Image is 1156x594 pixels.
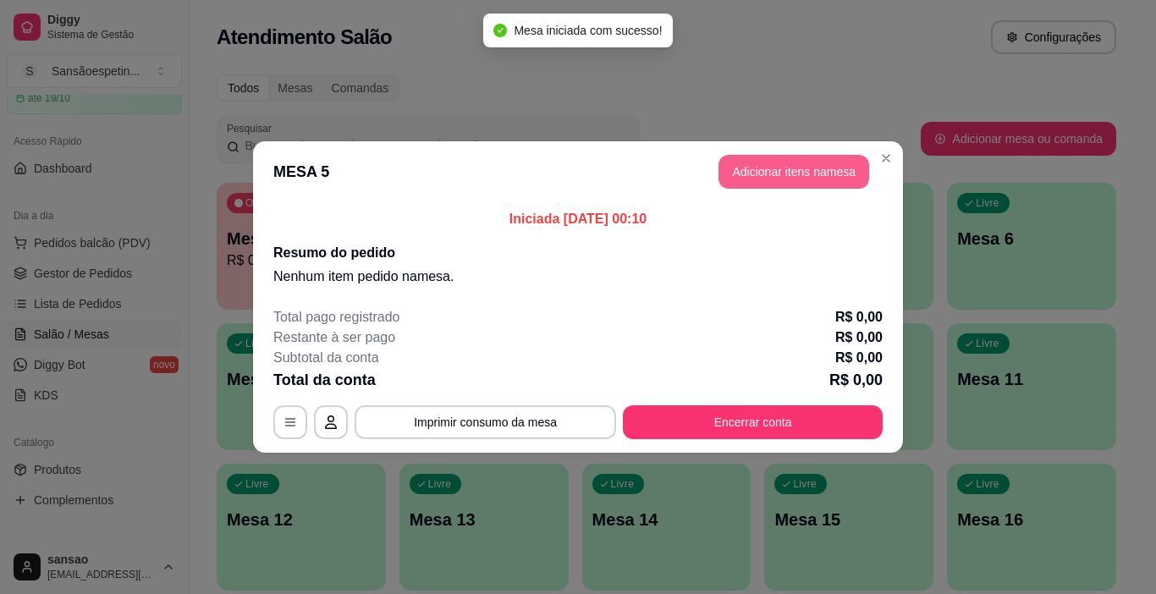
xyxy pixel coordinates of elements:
p: R$ 0,00 [835,348,883,368]
p: Nenhum item pedido na mesa . [273,267,883,287]
span: Mesa iniciada com sucesso! [514,24,662,37]
button: Imprimir consumo da mesa [355,405,616,439]
h2: Resumo do pedido [273,243,883,263]
p: Iniciada [DATE] 00:10 [273,209,883,229]
p: Restante à ser pago [273,327,395,348]
button: Encerrar conta [623,405,883,439]
button: Adicionar itens namesa [718,155,869,189]
button: Close [873,145,900,172]
header: MESA 5 [253,141,903,202]
p: Subtotal da conta [273,348,379,368]
p: R$ 0,00 [835,327,883,348]
p: R$ 0,00 [829,368,883,392]
p: Total pago registrado [273,307,399,327]
p: Total da conta [273,368,376,392]
span: check-circle [493,24,507,37]
p: R$ 0,00 [835,307,883,327]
